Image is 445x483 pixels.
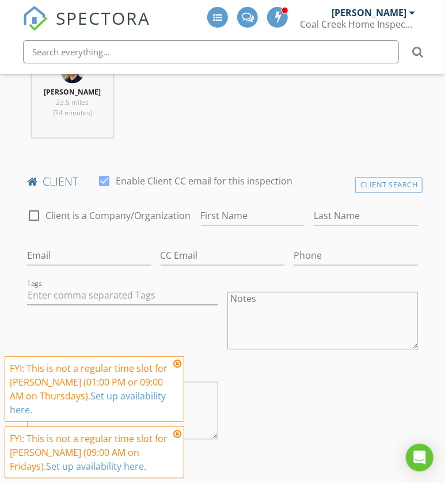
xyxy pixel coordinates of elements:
[22,6,48,31] img: The Best Home Inspection Software - Spectora
[45,210,191,222] label: Client is a Company/Organization
[355,178,423,193] div: Client Search
[53,108,92,118] span: (34 minutes)
[56,97,89,107] span: 23.5 miles
[27,175,419,190] h4: client
[22,16,150,40] a: SPECTORA
[44,87,101,97] strong: [PERSON_NAME]
[300,18,415,30] div: Coal Creek Home Inspections
[10,432,170,473] div: FYI: This is not a regular time slot for [PERSON_NAME] (09:00 AM on Fridays).
[10,361,170,417] div: FYI: This is not a regular time slot for [PERSON_NAME] (01:00 PM or 09:00 AM on Thursdays).
[23,40,399,63] input: Search everything...
[56,6,150,30] span: SPECTORA
[332,7,406,18] div: [PERSON_NAME]
[116,176,293,187] label: Enable Client CC email for this inspection
[46,460,146,473] a: Set up availability here.
[406,444,433,471] div: Open Intercom Messenger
